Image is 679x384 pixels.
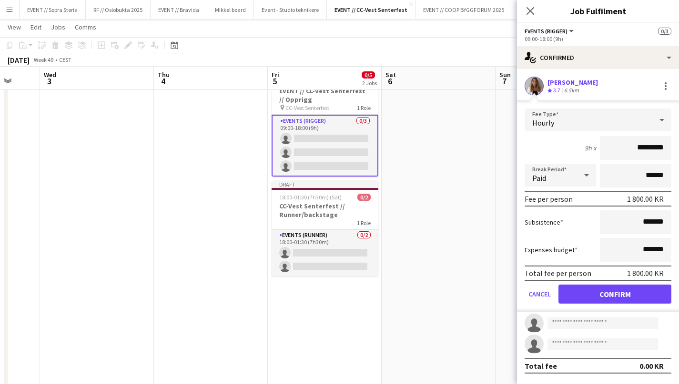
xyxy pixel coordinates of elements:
[86,0,151,19] button: RF // Oslobukta 2025
[30,23,41,31] span: Edit
[525,361,557,371] div: Total fee
[270,76,279,87] span: 5
[156,76,170,87] span: 4
[525,194,573,204] div: Fee per person
[8,23,21,31] span: View
[51,23,65,31] span: Jobs
[385,70,396,79] span: Sat
[525,28,575,35] button: Events (Rigger)
[27,21,45,33] a: Edit
[553,87,560,94] span: 3.7
[525,246,578,254] label: Expenses budget
[525,268,591,278] div: Total fee per person
[532,173,546,183] span: Paid
[207,0,254,19] button: Mikkel board
[525,218,563,226] label: Subsistence
[525,28,568,35] span: Events (Rigger)
[517,46,679,69] div: Confirmed
[357,104,371,111] span: 1 Role
[254,0,327,19] button: Event - Studio teknikere
[525,285,555,304] button: Cancel
[272,115,378,177] app-card-role: Events (Rigger)0/309:00-18:00 (9h)
[285,104,329,111] span: CC-Vest Senterfest
[47,21,69,33] a: Jobs
[558,285,671,304] button: Confirm
[44,70,56,79] span: Wed
[327,0,416,19] button: EVENT // CC-Vest Senterfest
[498,76,511,87] span: 7
[627,194,664,204] div: 1 800.00 KR
[75,23,96,31] span: Comms
[20,0,86,19] button: EVENT // Sopra Steria
[42,76,56,87] span: 3
[362,71,375,79] span: 0/5
[151,0,207,19] button: EVENT // Bravida
[585,144,596,152] div: 9h x
[357,194,371,201] span: 0/2
[272,202,378,219] h3: CC-Vest Senterfest // Runner/backstage
[525,35,671,42] div: 09:00-18:00 (9h)
[627,268,664,278] div: 1 800.00 KR
[272,230,378,276] app-card-role: Events (Runner)0/218:00-01:30 (7h30m)
[279,194,342,201] span: 18:00-01:30 (7h30m) (Sat)
[499,70,511,79] span: Sun
[31,56,55,63] span: Week 49
[272,87,378,104] h3: EVENT // CC-Vest Senterfest // Opprigg
[71,21,100,33] a: Comms
[158,70,170,79] span: Thu
[547,78,598,87] div: [PERSON_NAME]
[658,28,671,35] span: 0/3
[272,180,378,276] app-job-card: Draft18:00-01:30 (7h30m) (Sat)0/2CC-Vest Senterfest // Runner/backstage1 RoleEvents (Runner)0/218...
[272,180,378,188] div: Draft
[8,55,30,65] div: [DATE]
[532,118,554,128] span: Hourly
[416,0,512,19] button: EVENT // COOP BYGGFORUM 2025
[357,219,371,226] span: 1 Role
[639,361,664,371] div: 0.00 KR
[562,87,581,95] div: 6.5km
[384,76,396,87] span: 6
[512,0,569,19] button: EVENT // CC VEST
[4,21,25,33] a: View
[362,79,377,87] div: 2 Jobs
[272,70,279,79] span: Fri
[517,5,679,17] h3: Job Fulfilment
[59,56,71,63] div: CEST
[272,65,378,177] app-job-card: Draft09:00-18:00 (9h)0/3EVENT // CC-Vest Senterfest // Opprigg CC-Vest Senterfest1 RoleEvents (Ri...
